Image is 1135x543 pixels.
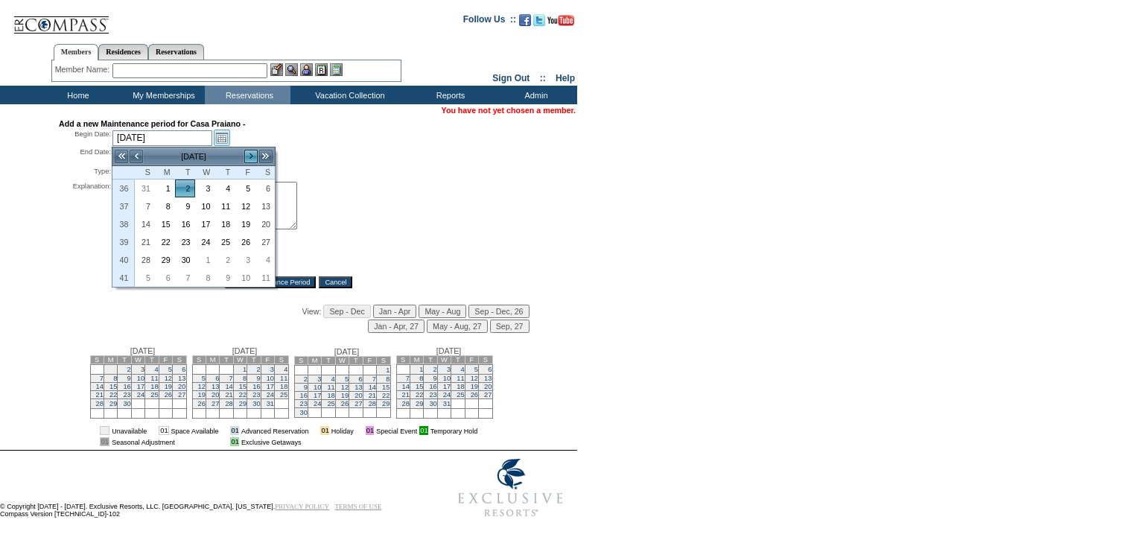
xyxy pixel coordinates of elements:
a: 19 [471,383,478,390]
a: 2 [176,180,194,197]
img: View [285,63,298,76]
a: 13 [178,375,185,382]
td: F [465,356,478,364]
a: 12 [341,384,349,391]
td: Thursday, October 09, 2025 [214,269,235,287]
a: 15 [109,383,117,390]
a: 7 [406,375,410,382]
img: i.gif [220,427,228,434]
a: PRIVACY POLICY [275,503,329,510]
td: Sunday, August 31, 2025 [135,180,155,197]
td: Monday, September 08, 2025 [155,197,175,215]
a: 13 [355,384,362,391]
td: S [396,356,410,364]
a: 24 [314,400,321,407]
a: 17 [314,392,321,399]
td: Friday, October 10, 2025 [235,269,255,287]
td: Monday, September 01, 2025 [155,180,175,197]
span: View: [302,307,322,316]
a: 19 [198,391,206,398]
td: Reservations [205,86,290,104]
td: Follow Us :: [463,13,516,31]
a: 30 [123,400,130,407]
a: 8 [419,375,423,382]
a: 29 [239,400,247,407]
a: 18 [215,216,234,232]
a: 18 [150,383,158,390]
td: Saturday, September 13, 2025 [255,197,275,215]
td: Tuesday, September 09, 2025 [175,197,195,215]
span: :: [540,73,546,83]
td: Wednesday, October 01, 2025 [195,251,215,269]
a: 28 [369,400,376,407]
th: 40 [112,251,135,269]
a: 16 [429,383,436,390]
a: 15 [382,384,390,391]
a: 4 [284,366,287,373]
a: 9 [256,375,260,382]
a: 29 [109,400,117,407]
a: 26 [235,234,254,250]
a: 3 [196,180,214,197]
a: 20 [355,392,362,399]
a: 1 [243,366,247,373]
a: 19 [341,392,349,399]
a: 15 [416,383,423,390]
a: 14 [402,383,410,390]
span: [DATE] [130,346,156,355]
a: 13 [484,375,492,382]
a: 10 [137,375,144,382]
a: 24 [443,391,451,398]
td: Monday, September 29, 2025 [155,251,175,269]
a: 20 [212,391,219,398]
img: Subscribe to our YouTube Channel [547,15,574,26]
a: 23 [252,391,260,398]
td: Thursday, September 18, 2025 [214,215,235,233]
td: Reports [406,86,492,104]
td: S [294,357,308,365]
a: 23 [300,400,308,407]
td: Sunday, September 21, 2025 [135,233,155,251]
a: 26 [341,400,349,407]
a: 7 [229,375,233,382]
a: 26 [198,400,206,407]
td: Tuesday, September 02, 2025 [175,180,195,197]
a: 5 [345,375,349,383]
span: You have not yet chosen a member. [442,106,576,115]
a: 24 [196,234,214,250]
a: 9 [176,198,194,215]
a: 26 [165,391,172,398]
img: i.gif [311,427,318,434]
a: 11 [457,375,464,382]
a: 10 [314,384,321,391]
a: 27 [355,400,362,407]
a: 16 [123,383,130,390]
td: S [173,356,186,364]
th: 39 [112,233,135,251]
a: 5 [202,375,206,382]
a: 12 [471,375,478,382]
a: 8 [156,198,174,215]
td: Tuesday, September 23, 2025 [175,233,195,251]
a: Residences [98,44,148,60]
td: Sunday, October 05, 2025 [135,269,155,287]
td: T [145,356,159,364]
img: Exclusive Resorts [444,451,577,525]
a: Reservations [148,44,204,60]
td: Saturday, September 06, 2025 [255,180,275,197]
a: 22 [239,391,247,398]
th: 37 [112,197,135,215]
a: 24 [267,391,274,398]
td: W [131,356,144,364]
td: T [118,356,131,364]
a: 20 [484,383,492,390]
img: Compass Home [13,4,109,34]
a: 8 [386,375,390,383]
a: 7 [136,198,154,215]
a: 23 [176,234,194,250]
a: 10 [443,375,451,382]
td: Friday, September 05, 2025 [235,180,255,197]
td: M [308,357,321,365]
img: b_edit.gif [270,63,283,76]
td: T [451,356,465,364]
